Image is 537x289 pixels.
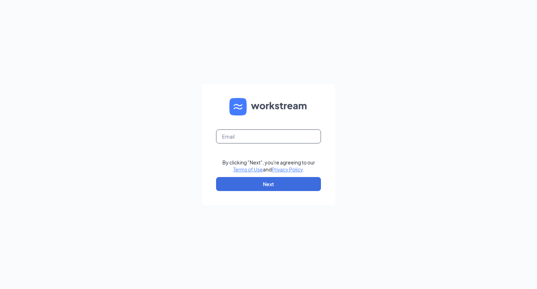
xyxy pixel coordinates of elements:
[233,166,263,172] a: Terms of Use
[222,159,315,173] div: By clicking "Next", you're agreeing to our and .
[272,166,303,172] a: Privacy Policy
[216,129,321,143] input: Email
[307,132,315,141] keeper-lock: Open Keeper Popup
[216,177,321,191] button: Next
[229,98,308,115] img: WS logo and Workstream text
